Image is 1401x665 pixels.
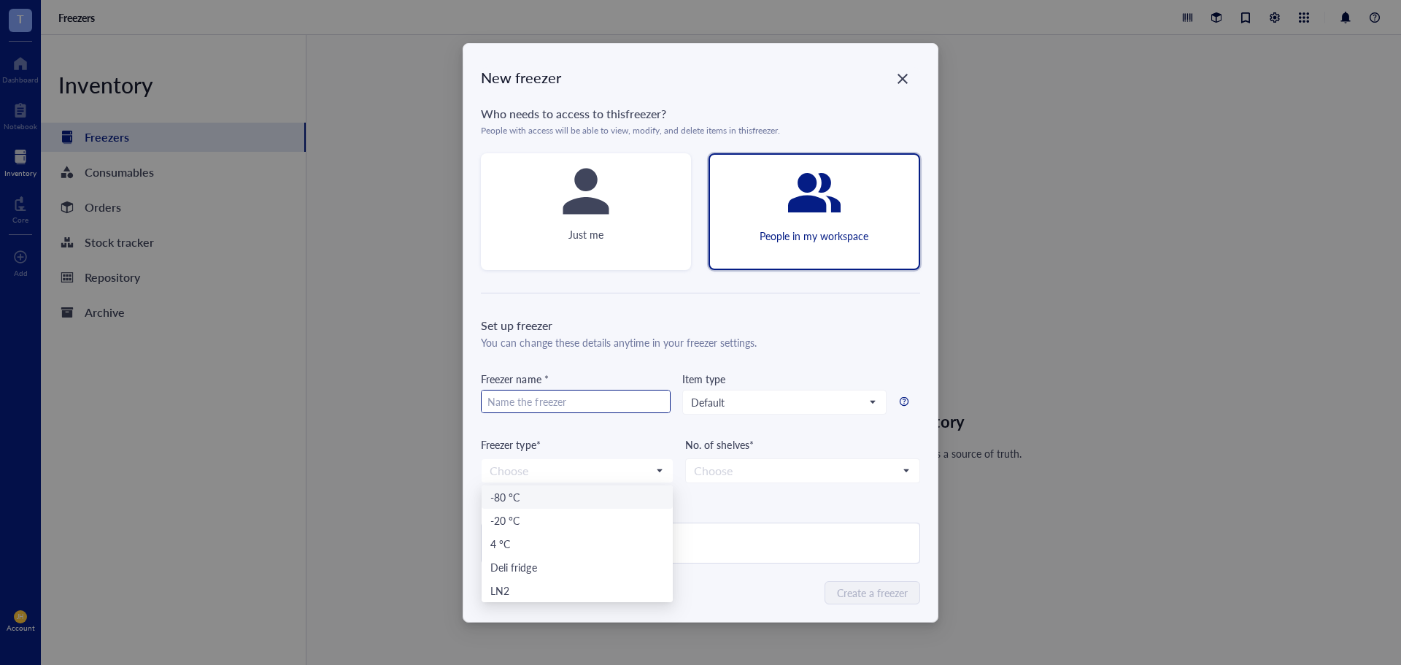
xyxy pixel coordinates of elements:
[490,489,520,505] div: -80 °C
[825,581,920,604] button: Create a freezer
[481,105,919,123] div: Who needs to access to this freezer ?
[760,228,868,244] div: People in my workspace
[481,334,919,350] div: You can change these details anytime in your freezer settings.
[481,371,671,387] div: Freezer name *
[891,70,914,88] span: Close
[691,396,875,409] span: Default
[891,67,914,91] button: Close
[481,317,919,334] div: Set up freezer
[481,437,674,453] div: Freezer type*
[490,512,520,528] div: -20 °C
[490,583,509,599] div: LN2
[481,126,919,136] div: People with access will be able to view, modify, and delete items in this freezer .
[490,559,536,575] div: Deli fridge
[568,226,603,242] div: Just me
[482,391,670,414] input: Name the freezer
[685,437,919,453] div: No. of shelves*
[481,67,919,88] div: New freezer
[490,536,510,552] div: 4 °C
[682,371,725,387] div: Item type
[481,501,919,517] div: Description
